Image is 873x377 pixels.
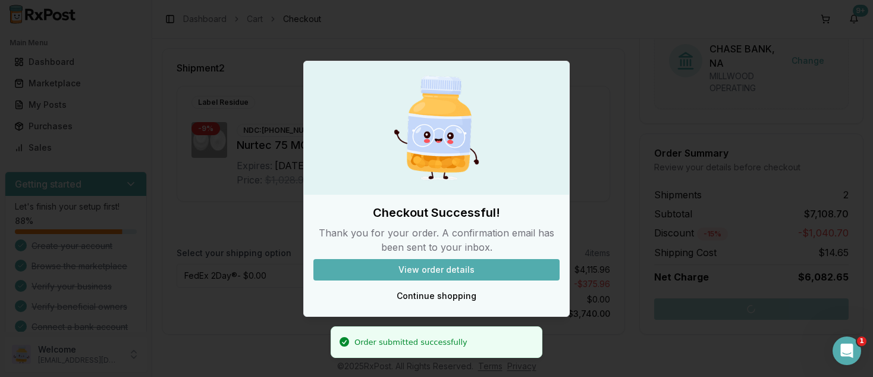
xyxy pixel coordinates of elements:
h2: Checkout Successful! [313,204,560,221]
iframe: Intercom live chat [833,337,861,365]
button: Continue shopping [313,285,560,307]
span: 1 [857,337,866,346]
p: Thank you for your order. A confirmation email has been sent to your inbox. [313,226,560,254]
button: View order details [313,259,560,281]
img: Happy Pill Bottle [379,71,494,185]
